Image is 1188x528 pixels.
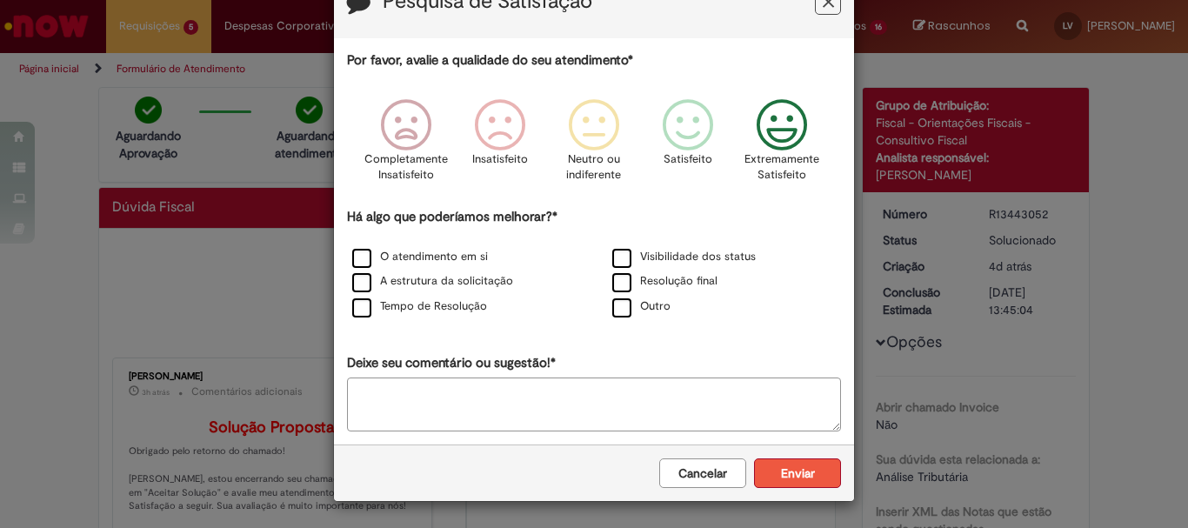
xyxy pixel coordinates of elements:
label: Visibilidade dos status [612,249,756,265]
div: Extremamente Satisfeito [737,86,826,205]
p: Completamente Insatisfeito [364,151,448,184]
button: Enviar [754,458,841,488]
label: Outro [612,298,671,315]
div: Completamente Insatisfeito [361,86,450,205]
p: Neutro ou indiferente [563,151,625,184]
label: Resolução final [612,273,717,290]
div: Neutro ou indiferente [550,86,638,205]
label: Por favor, avalie a qualidade do seu atendimento* [347,51,633,70]
p: Insatisfeito [472,151,528,168]
label: A estrutura da solicitação [352,273,513,290]
div: Insatisfeito [456,86,544,205]
label: Deixe seu comentário ou sugestão!* [347,354,556,372]
label: Tempo de Resolução [352,298,487,315]
p: Extremamente Satisfeito [744,151,819,184]
div: Há algo que poderíamos melhorar?* [347,208,841,320]
button: Cancelar [659,458,746,488]
div: Satisfeito [644,86,732,205]
p: Satisfeito [664,151,712,168]
label: O atendimento em si [352,249,488,265]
